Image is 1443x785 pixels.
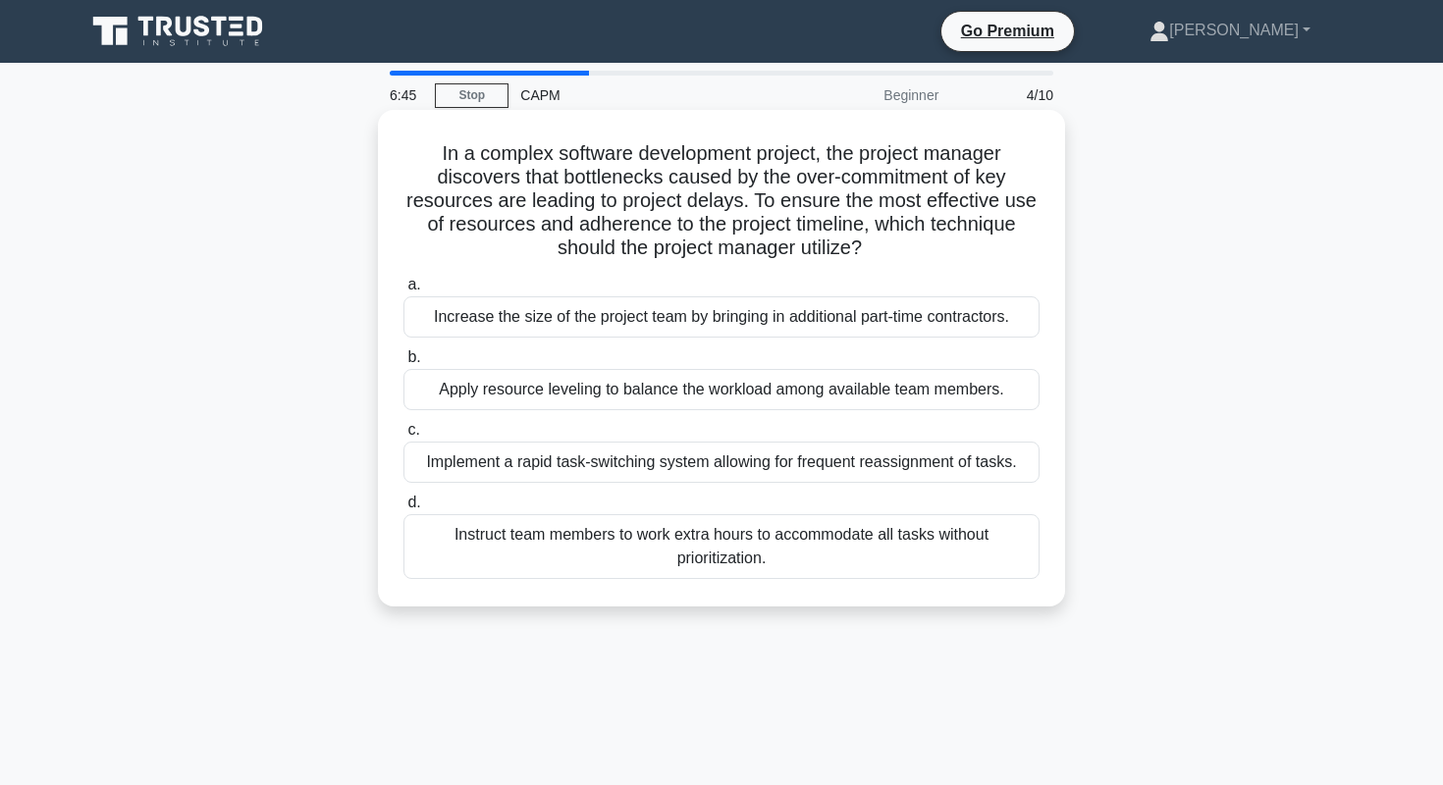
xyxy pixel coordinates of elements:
[950,76,1065,115] div: 4/10
[378,76,435,115] div: 6:45
[403,442,1040,483] div: Implement a rapid task-switching system allowing for frequent reassignment of tasks.
[435,83,508,108] a: Stop
[401,141,1042,261] h5: In a complex software development project, the project manager discovers that bottlenecks caused ...
[407,348,420,365] span: b.
[403,369,1040,410] div: Apply resource leveling to balance the workload among available team members.
[407,494,420,510] span: d.
[407,276,420,292] span: a.
[403,296,1040,338] div: Increase the size of the project team by bringing in additional part-time contractors.
[1102,11,1358,50] a: [PERSON_NAME]
[949,19,1066,43] a: Go Premium
[407,421,419,438] span: c.
[403,514,1040,579] div: Instruct team members to work extra hours to accommodate all tasks without prioritization.
[508,76,778,115] div: CAPM
[778,76,950,115] div: Beginner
